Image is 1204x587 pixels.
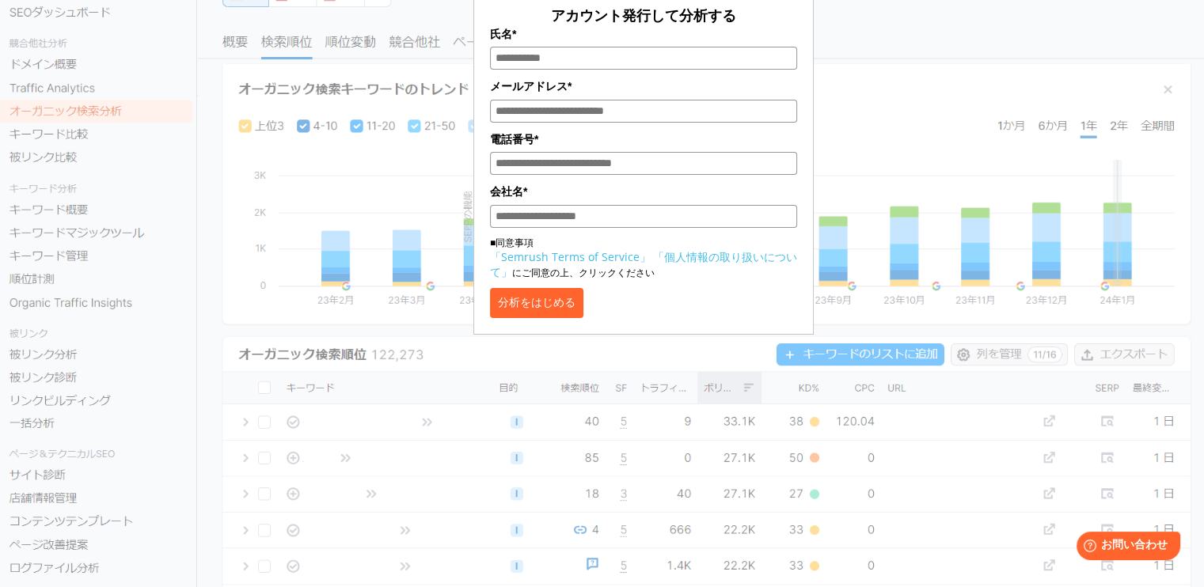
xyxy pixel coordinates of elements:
button: 分析をはじめる [490,288,583,318]
iframe: Help widget launcher [1063,525,1187,570]
a: 「Semrush Terms of Service」 [490,249,651,264]
label: メールアドレス* [490,78,797,95]
span: アカウント発行して分析する [551,6,736,25]
label: 電話番号* [490,131,797,148]
p: ■同意事項 にご同意の上、クリックください [490,236,797,280]
a: 「個人情報の取り扱いについて」 [490,249,797,279]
